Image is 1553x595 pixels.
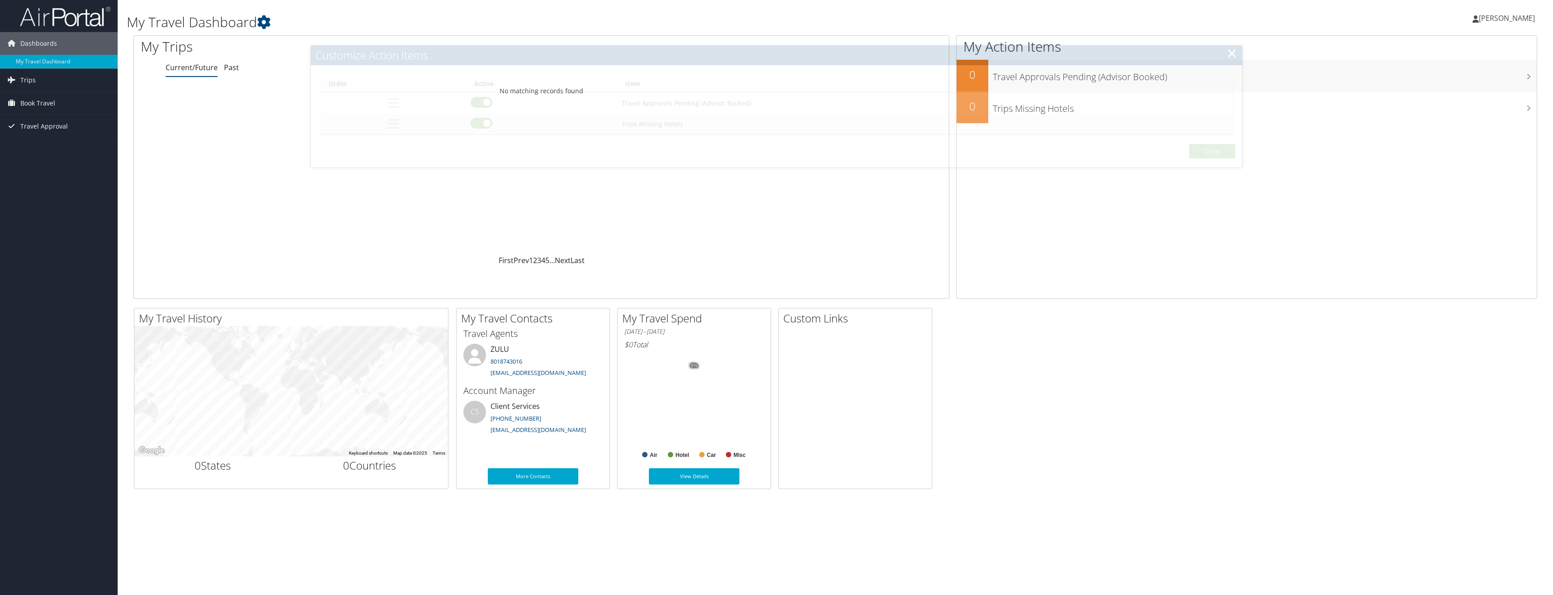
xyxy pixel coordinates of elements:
[571,255,585,265] a: Last
[734,452,746,458] text: Misc
[463,401,486,423] div: CS
[676,452,689,458] text: Hotel
[20,32,57,55] span: Dashboards
[707,452,716,458] text: Car
[1479,13,1535,23] span: [PERSON_NAME]
[134,83,949,99] td: No matching records found
[20,92,55,115] span: Book Travel
[624,327,764,336] h6: [DATE] - [DATE]
[617,114,1233,134] td: Trips Missing Hotels
[549,255,555,265] span: …
[650,452,657,458] text: Air
[141,458,285,473] h2: States
[141,37,603,56] h1: My Trips
[20,69,36,91] span: Trips
[433,451,445,456] a: Terms (opens in new tab)
[20,115,68,138] span: Travel Approval
[139,311,448,326] h2: My Travel History
[466,75,617,93] th: Active
[993,98,1537,115] h3: Trips Missing Hotels
[622,311,771,326] h2: My Travel Spend
[463,384,603,397] h3: Account Manager
[555,255,571,265] a: Next
[463,327,603,340] h3: Travel Agents
[320,75,466,93] th: Order
[957,37,1537,56] h1: My Action Items
[617,93,1233,114] td: Travel Approvals Pending (Advisor Booked)
[545,255,549,265] a: 5
[491,426,586,434] a: [EMAIL_ADDRESS][DOMAIN_NAME]
[1227,44,1237,62] a: Close
[649,468,739,485] a: View Details
[533,255,537,265] a: 2
[459,401,607,438] li: Client Services
[617,75,1233,93] th: Item
[691,363,698,369] tspan: 0%
[20,6,110,27] img: airportal-logo.png
[624,340,764,350] h6: Total
[459,344,607,381] li: ZULU
[993,66,1537,83] h3: Travel Approvals Pending (Advisor Booked)
[393,451,427,456] span: Map data ©2025
[957,91,1537,123] a: 0Trips Missing Hotels
[783,311,932,326] h2: Custom Links
[127,13,1072,32] h1: My Travel Dashboard
[311,45,1242,65] h2: Customize Action Items
[1472,5,1544,32] a: [PERSON_NAME]
[195,458,201,473] span: 0
[491,414,541,422] a: [PHONE_NUMBER]
[298,458,442,473] h2: Countries
[499,255,514,265] a: First
[957,60,1537,91] a: 0Travel Approvals Pending (Advisor Booked)
[166,62,218,72] a: Current/Future
[491,369,586,377] a: [EMAIL_ADDRESS][DOMAIN_NAME]
[624,340,633,350] span: $0
[343,458,349,473] span: 0
[537,255,541,265] a: 3
[137,445,167,456] a: Open this area in Google Maps (opens a new window)
[541,255,545,265] a: 4
[461,311,610,326] h2: My Travel Contacts
[529,255,533,265] a: 1
[1189,144,1235,158] button: Done
[349,450,388,456] button: Keyboard shortcuts
[491,357,522,365] a: 8018743016
[137,445,167,456] img: Google
[224,62,239,72] a: Past
[514,255,529,265] a: Prev
[488,468,578,485] a: More Contacts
